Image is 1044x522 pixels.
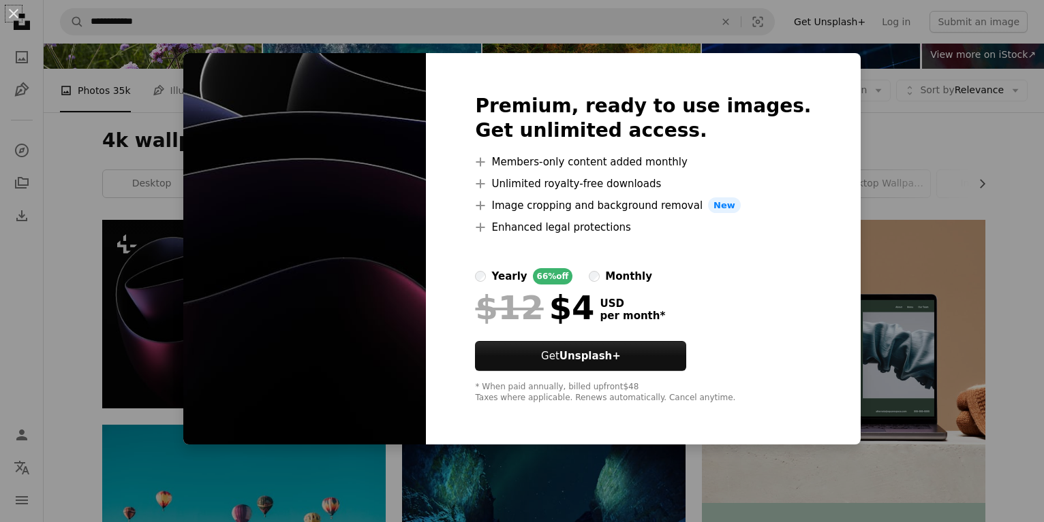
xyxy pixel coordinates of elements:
li: Members-only content added monthly [475,154,811,170]
li: Unlimited royalty-free downloads [475,176,811,192]
h2: Premium, ready to use images. Get unlimited access. [475,94,811,143]
span: USD [600,297,665,310]
button: GetUnsplash+ [475,341,686,371]
strong: Unsplash+ [559,350,621,362]
input: yearly66%off [475,271,486,282]
input: monthly [589,271,600,282]
div: * When paid annually, billed upfront $48 Taxes where applicable. Renews automatically. Cancel any... [475,382,811,404]
li: Enhanced legal protections [475,219,811,235]
li: Image cropping and background removal [475,197,811,214]
div: 66% off [533,268,573,284]
span: $12 [475,290,543,325]
div: yearly [491,268,527,284]
span: per month * [600,310,665,322]
div: monthly [605,268,652,284]
div: $4 [475,290,594,325]
img: premium_photo-1685793804465-b12bbd8b7281 [183,53,426,445]
span: New [708,197,741,214]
